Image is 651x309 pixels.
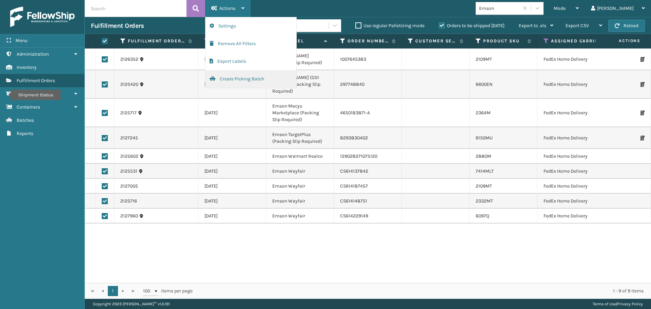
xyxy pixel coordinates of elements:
div: 1 - 9 of 9 items [202,288,644,294]
td: Emson Wayfair [266,194,334,209]
span: Export to .xls [519,23,546,28]
td: CS614229149 [334,209,402,224]
td: Emson Wayfair [266,179,334,194]
a: 2109MT [476,183,492,189]
a: 6600EN [476,81,493,87]
td: [DATE] [198,209,266,224]
a: 2109MT [476,56,492,62]
a: 2127005 [120,183,138,190]
label: Assigned Carrier Service [551,38,642,44]
td: 129028271075120 [334,149,402,164]
a: 2125420 [120,81,138,88]
td: [DATE] [198,149,266,164]
h3: Fulfillment Orders [91,22,144,30]
span: Containers [17,104,40,110]
td: [DATE] [198,127,266,149]
span: Shipment Status [17,91,52,97]
span: Inventory [17,64,37,70]
td: 297748840 [334,70,402,99]
span: Actions [597,35,645,46]
a: 2364M [476,110,491,116]
i: Print Packing Slip [640,136,645,140]
td: Emson TargetPlus (Packing Slip Required) [266,127,334,149]
td: [DATE] [198,164,266,179]
a: 2125531 [120,168,137,175]
td: 1007645383 [334,49,402,70]
span: Export CSV [566,23,589,28]
img: logo [10,7,75,27]
td: [DATE] [198,70,266,99]
i: Print Packing Slip [640,57,645,62]
a: 6097Q [476,213,489,219]
i: Print Packing Slip [640,82,645,87]
td: Emson Walmart Realco [266,149,334,164]
span: items per page [143,286,193,296]
p: Copyright 2023 [PERSON_NAME]™ v 1.0.191 [93,299,170,309]
label: Product SKU [483,38,524,44]
a: 1 [108,286,118,296]
span: Reports [17,131,33,136]
span: Menu [16,38,27,43]
a: 2127960 [120,213,138,219]
a: 6150MU [476,135,493,141]
td: Emson Wayfair [266,209,334,224]
a: 2125716 [120,198,137,205]
span: Actions [219,5,235,11]
span: Fulfillment Orders [17,78,55,83]
button: Export Labels [205,53,296,70]
button: Create Picking Batch [205,70,296,88]
td: Emson Macys Marketplace (Packing Slip Required) [266,99,334,127]
label: Fulfillment Order Id [128,38,185,44]
td: [DATE] [198,99,266,127]
td: Emson Wayfair [266,164,334,179]
label: Channel [280,38,321,44]
td: 8293830402 [334,127,402,149]
a: 2125602 [120,153,138,160]
td: CS614137842 [334,164,402,179]
div: | [593,299,643,309]
div: Emson [479,5,519,12]
a: Terms of Use [593,302,616,306]
a: 2880M [476,153,491,159]
label: Use regular Palletizing mode [355,23,425,28]
span: 100 [143,288,153,294]
i: Print Packing Slip [640,111,645,115]
a: 7414MLT [476,168,494,174]
span: Batches [17,117,34,123]
span: Administration [17,51,49,57]
button: Settings [205,17,296,35]
label: Customer Service Order Number [415,38,456,44]
label: Order Number [348,38,389,44]
a: Privacy Policy [617,302,643,306]
a: 2127245 [120,135,138,141]
td: [PERSON_NAME] (GS1 Label and Packing Slip Required) [266,70,334,99]
a: 2125717 [120,110,137,116]
a: 2126352 [120,56,138,63]
td: [DATE] [198,194,266,209]
td: CS614148751 [334,194,402,209]
a: 2332MT [476,198,493,204]
td: CS614187457 [334,179,402,194]
td: [PERSON_NAME] (Packing Slip Required) [266,49,334,70]
button: Remove All Filters [205,35,296,53]
label: Orders to be shipped [DATE] [439,23,505,28]
td: [DATE] [198,49,266,70]
span: Mode [554,5,566,11]
button: Reload [608,20,645,32]
td: 4650183871-A [334,99,402,127]
td: [DATE] [198,179,266,194]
